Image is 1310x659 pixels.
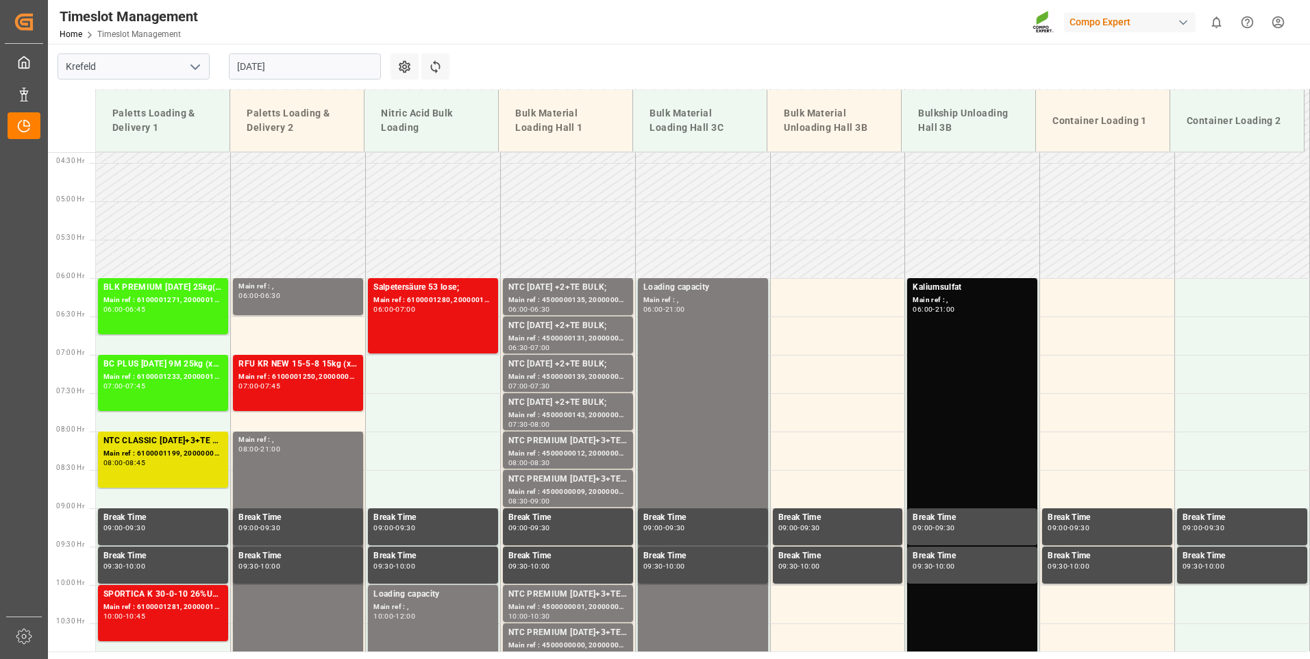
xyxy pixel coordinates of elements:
div: - [663,306,665,312]
div: Main ref : , [238,281,358,293]
div: Break Time [103,549,223,563]
div: 10:00 [260,563,280,569]
div: Break Time [913,511,1032,525]
div: 09:00 [913,525,932,531]
div: 10:00 [1070,563,1089,569]
span: 05:00 Hr [56,195,84,203]
div: - [528,651,530,658]
div: 09:30 [935,525,955,531]
div: 09:30 [238,563,258,569]
span: 09:00 Hr [56,502,84,510]
div: Break Time [373,511,493,525]
div: Paletts Loading & Delivery 1 [107,101,219,140]
div: 10:00 [395,563,415,569]
div: Compo Expert [1064,12,1196,32]
div: - [528,498,530,504]
div: 10:00 [530,563,550,569]
div: 09:30 [643,563,663,569]
div: - [123,383,125,389]
div: Break Time [1048,511,1167,525]
div: 06:00 [238,293,258,299]
span: 05:30 Hr [56,234,84,241]
div: 21:00 [935,306,955,312]
div: Main ref : 6100001233, 2000001049; [103,371,223,383]
div: 08:30 [508,498,528,504]
div: 10:00 [800,563,820,569]
div: - [258,293,260,299]
button: Compo Expert [1064,9,1201,35]
div: Loading capacity [373,588,493,601]
div: 07:30 [508,421,528,427]
div: Main ref : , [913,295,1032,306]
div: 07:00 [395,306,415,312]
div: Bulkship Unloading Hall 3B [913,101,1024,140]
span: 09:30 Hr [56,540,84,548]
div: - [528,563,530,569]
div: 10:00 [373,613,393,619]
div: 11:00 [530,651,550,658]
div: - [528,383,530,389]
div: Main ref : 4500000001, 2000000014; [508,601,628,613]
span: 07:30 Hr [56,387,84,395]
div: Break Time [643,549,763,563]
div: Main ref : , [373,601,493,613]
div: - [123,460,125,466]
div: 07:00 [508,383,528,389]
div: - [528,525,530,531]
div: 21:00 [665,306,685,312]
div: Main ref : , [238,434,358,446]
div: 06:00 [913,306,932,312]
div: 12:00 [395,613,415,619]
div: - [123,525,125,531]
div: Kaliumsulfat [913,281,1032,295]
div: Main ref : 4500000000, 2000000014; [508,640,628,651]
div: Break Time [1183,511,1302,525]
input: DD.MM.YYYY [229,53,381,79]
div: 09:00 [1183,525,1202,531]
div: Main ref : 6100001281, 2000001115; [103,601,223,613]
div: Main ref : 4500000139, 2000000058; [508,371,628,383]
div: 06:00 [508,306,528,312]
div: Break Time [1048,549,1167,563]
div: - [932,525,935,531]
div: - [123,563,125,569]
div: - [528,345,530,351]
div: - [798,563,800,569]
div: 08:00 [238,446,258,452]
span: 10:30 Hr [56,617,84,625]
div: Main ref : 4500000135, 2000000058; [508,295,628,306]
div: Nitric Acid Bulk Loading [375,101,487,140]
div: 09:30 [373,563,393,569]
div: - [932,563,935,569]
div: NTC PREMIUM [DATE]+3+TE BULK; [508,473,628,486]
div: Main ref : , [643,295,763,306]
div: - [528,613,530,619]
span: 08:30 Hr [56,464,84,471]
div: 06:45 [125,306,145,312]
div: 08:00 [103,460,123,466]
div: - [393,525,395,531]
div: 09:30 [665,525,685,531]
div: 07:45 [125,383,145,389]
div: Main ref : 4500000131, 2000000058; [508,333,628,345]
div: 09:30 [1204,525,1224,531]
div: 07:00 [530,345,550,351]
div: Main ref : 6100001199, 2000000929; [103,448,223,460]
div: Main ref : 6100001280, 2000001119; [373,295,493,306]
div: 10:00 [1204,563,1224,569]
div: 06:00 [103,306,123,312]
div: Break Time [103,511,223,525]
div: - [663,563,665,569]
div: Paletts Loading & Delivery 2 [241,101,353,140]
div: 07:00 [103,383,123,389]
button: show 0 new notifications [1201,7,1232,38]
div: Bulk Material Loading Hall 1 [510,101,621,140]
div: Salpetersäure 53 lose; [373,281,493,295]
span: 04:30 Hr [56,157,84,164]
div: 09:30 [1048,563,1067,569]
div: 10:00 [508,613,528,619]
div: 08:45 [125,460,145,466]
div: - [258,563,260,569]
div: 09:30 [395,525,415,531]
div: 09:00 [103,525,123,531]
